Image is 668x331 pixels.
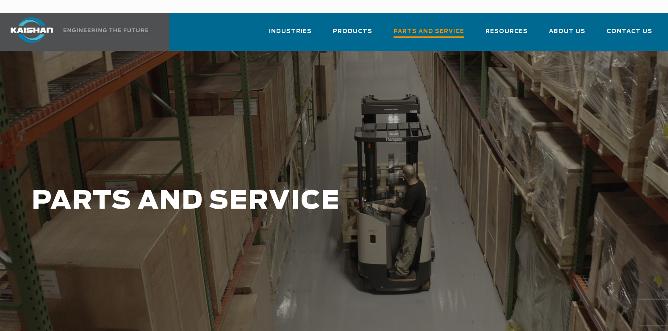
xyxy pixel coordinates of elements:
span: About Us [549,27,585,36]
a: Parts and Service [394,20,464,51]
a: Industries [269,20,312,49]
span: Contact Us [607,27,652,36]
a: Products [333,20,372,49]
span: Parts and Service [394,27,464,38]
span: Products [333,27,372,36]
a: Resources [485,20,528,49]
a: About Us [549,20,585,49]
img: Engineering the future [64,28,148,32]
h1: PARTS AND SERVICE [32,187,534,215]
a: Contact Us [607,20,652,49]
span: Industries [269,27,312,36]
span: Resources [485,27,528,36]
